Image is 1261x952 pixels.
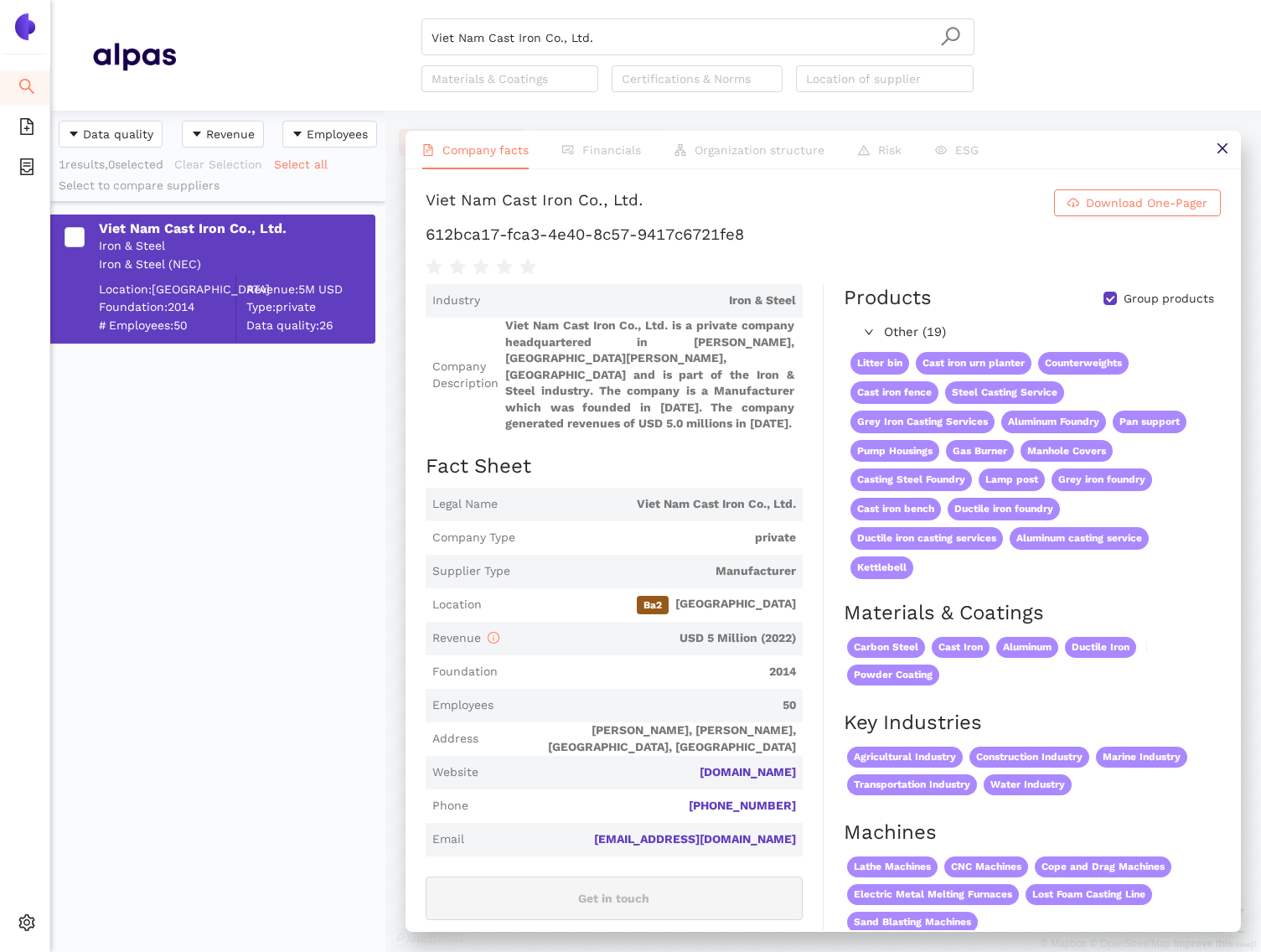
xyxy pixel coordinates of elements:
span: Ductile Iron [1065,637,1136,658]
span: CNC Machines [944,856,1028,877]
span: star [519,259,536,276]
span: Powder Coating [847,665,939,686]
span: 2014 [504,664,796,680]
span: Pan support [1113,411,1186,433]
span: search [18,72,35,106]
span: Lost Foam Casting Line [1026,884,1152,905]
span: Financials [582,143,641,157]
span: Aluminum casting service [1010,527,1149,550]
div: Other (19) [844,319,1219,346]
span: fund-view [562,144,574,156]
span: ESG [955,143,979,157]
div: Iron & Steel (NEC) [99,256,374,273]
div: Revenue: 5M USD [246,281,374,297]
span: Aluminum [996,637,1058,658]
span: warning [858,144,870,156]
span: star [496,259,513,276]
span: Manufacturer [517,563,796,580]
span: 50 [500,697,796,714]
span: Company Description [432,359,499,391]
button: Clear Selection [173,151,273,178]
button: cloud-downloadDownload One-Pager [1054,189,1221,216]
span: Employees [432,697,494,714]
div: Iron & Steel [99,238,374,255]
span: right [864,327,874,337]
span: Cast Iron [932,637,990,658]
span: apartment [674,144,686,156]
span: Lamp post [979,468,1045,491]
span: private [522,530,796,546]
span: Ductile iron foundry [948,498,1060,520]
button: close [1203,131,1241,168]
span: Kettlebell [850,556,913,579]
span: close [1216,142,1229,155]
img: Homepage [92,35,176,77]
span: Ba2 [637,596,669,614]
span: Organization structure [695,143,824,157]
span: star [449,259,466,276]
span: Water Industry [984,774,1072,795]
span: Download One-Pager [1086,194,1207,212]
span: Electric Metal Melting Furnaces [847,884,1019,905]
span: cloud-download [1067,197,1079,210]
span: Viet Nam Cast Iron Co., Ltd. [504,496,796,513]
span: info-circle [488,632,499,644]
span: Marine Industry [1096,747,1187,768]
span: file-add [18,112,35,146]
span: Pump Housings [850,440,939,463]
span: Supplier Type [432,563,510,580]
button: caret-downData quality [59,121,163,147]
span: caret-down [292,128,303,142]
span: Data quality [83,125,153,143]
div: Viet Nam Cast Iron Co., Ltd. [99,220,374,238]
span: Cast iron fence [850,381,938,404]
div: Select to compare suppliers [59,178,377,194]
span: Location [432,597,482,613]
span: Aluminum Foundry [1001,411,1106,433]
span: Ductile iron casting services [850,527,1003,550]
span: container [18,153,35,186]
span: Revenue [432,631,499,644]
span: Sand Blasting Machines [847,912,978,933]
button: caret-downEmployees [282,121,377,147]
span: # Employees: 50 [99,317,235,334]
span: Gas Burner [946,440,1014,463]
span: Risk [878,143,902,157]
span: Carbon Steel [847,637,925,658]
span: Company facts [442,143,529,157]
span: file-text [422,144,434,156]
span: Cast iron urn planter [916,352,1031,375]
h2: Materials & Coatings [844,599,1221,628]
span: Website [432,764,478,781]
span: Steel Casting Service [945,381,1064,404]
span: Foundation [432,664,498,680]
span: USD 5 Million (2022) [506,630,796,647]
span: Data quality: 26 [246,317,374,334]
span: Foundation: 2014 [99,299,235,316]
span: Lathe Machines [847,856,938,877]
span: setting [18,908,35,942]
span: Phone [432,798,468,815]
span: Agricultural Industry [847,747,963,768]
span: Select all [274,155,328,173]
span: Viet Nam Cast Iron Co., Ltd. is a private company headquartered in [PERSON_NAME], [GEOGRAPHIC_DAT... [505,318,796,432]
span: search [940,26,961,47]
span: [PERSON_NAME], [PERSON_NAME], [GEOGRAPHIC_DATA], [GEOGRAPHIC_DATA] [485,722,796,755]
h2: Key Industries [844,709,1221,737]
span: Litter bin [850,352,909,375]
span: star [426,259,442,276]
span: Industry [432,292,480,309]
h2: Machines [844,819,1221,847]
span: Address [432,731,478,748]
span: Type: private [246,299,374,316]
button: Select all [273,151,339,178]
span: Other (19) [884,323,1212,343]
span: caret-down [68,128,80,142]
span: Grey iron foundry [1052,468,1152,491]
span: Grey Iron Casting Services [850,411,995,433]
div: Products [844,284,932,313]
span: eye [935,144,947,156]
span: Revenue [206,125,255,143]
span: Group products [1117,291,1221,308]
img: Logo [12,13,39,40]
